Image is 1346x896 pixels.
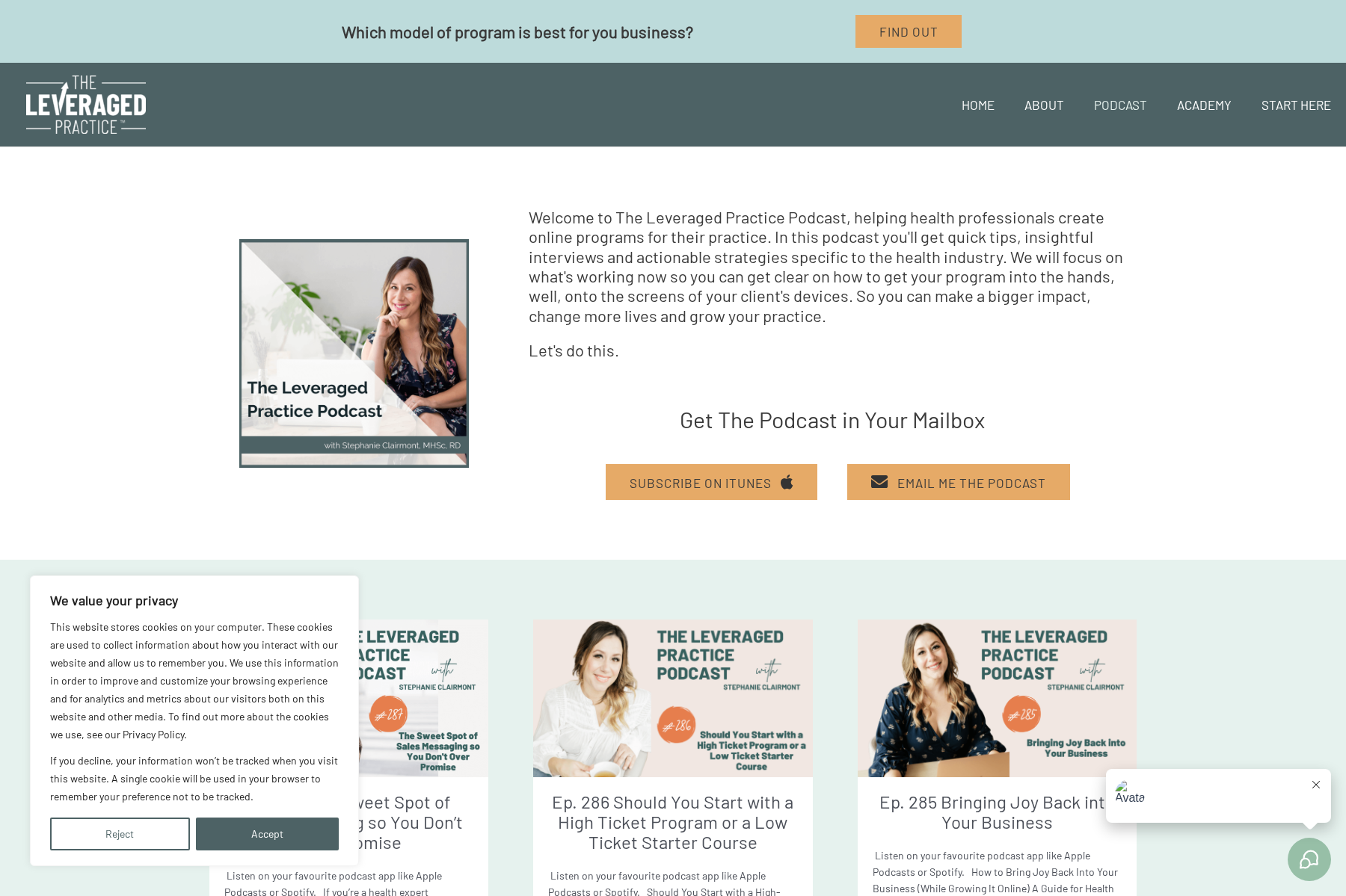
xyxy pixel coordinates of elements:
button: Reject [50,818,190,850]
a: Start Here [1247,79,1346,130]
a: About [1009,79,1079,130]
a: Podcast [1079,79,1162,130]
div: We value your privacy [30,575,359,866]
a: Find Out [855,15,962,48]
a: Ep. 286 Should You Start with a High Ticket Program or a Low Ticket Starter Course [552,791,793,853]
span: Subscribe on Itunes [630,475,772,489]
p: This website stores cookies on your computer. These cookies are used to collect information about... [50,618,339,744]
button: Accept [196,818,339,850]
p: We value your privacy [50,591,339,609]
a: Academy [1162,79,1247,130]
a: Ep. 285 Bringing Joy Back into Your Business [879,791,1115,832]
span: Get The Podcast in Your Mailbox [680,406,985,433]
a: Email Me The Podcast [847,464,1069,501]
p: If you decline, your information won’t be tracked when you visit this website. A single cookie wi... [50,752,339,806]
h5: Welcome to The Leveraged Practice Podcast, helping health professionals create online programs fo... [529,207,1137,325]
span: Find Out [879,24,938,39]
img: The Leveraged Practice [26,75,146,134]
h5: Let's do this. [529,340,1137,359]
img: The-leveraged-practice-podcast-stephanie-clairmont [239,239,469,469]
a: Home [947,79,1009,130]
span: Email Me The Podcast [897,475,1046,489]
span: Which model of program is best for you business? [342,22,693,41]
a: Subscribe on Itunes [606,464,817,501]
nav: Site Navigation [935,79,1346,130]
